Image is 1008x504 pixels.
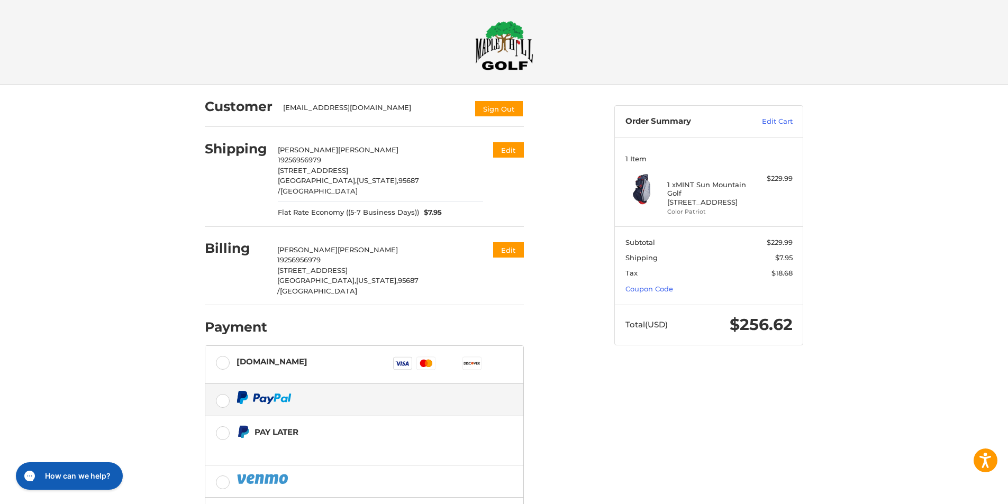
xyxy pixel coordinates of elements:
span: $7.95 [775,253,793,262]
img: PayPal icon [237,472,290,485]
span: [PERSON_NAME] [278,145,338,154]
div: [EMAIL_ADDRESS][DOMAIN_NAME] [283,103,464,117]
h3: 1 Item [625,154,793,163]
span: [GEOGRAPHIC_DATA] [280,287,357,295]
img: PayPal icon [237,391,292,404]
span: Flat Rate Economy ((5-7 Business Days)) [278,207,419,218]
span: [GEOGRAPHIC_DATA] [280,187,358,195]
h3: Order Summary [625,116,739,127]
div: Pay Later [255,423,457,441]
h2: Customer [205,98,273,115]
span: [PERSON_NAME] [338,245,398,254]
iframe: PayPal Message 1 [237,443,458,452]
span: 95687 / [277,276,419,295]
a: Coupon Code [625,285,673,293]
span: [PERSON_NAME] [277,245,338,254]
span: $229.99 [767,238,793,246]
button: Sign Out [474,100,524,117]
span: [GEOGRAPHIC_DATA], [278,176,357,185]
li: Color Patriot [667,207,748,216]
h2: Shipping [205,141,267,157]
a: Edit Cart [739,116,793,127]
span: [PERSON_NAME] [338,145,398,154]
span: [US_STATE], [356,276,398,285]
span: $18.68 [771,269,793,277]
span: Subtotal [625,238,655,246]
img: Maple Hill Golf [475,21,533,70]
span: 19256956979 [278,155,321,164]
iframe: Gorgias live chat messenger [11,459,126,493]
span: [STREET_ADDRESS] [277,266,348,274]
div: $229.99 [751,173,793,184]
button: Edit [493,142,524,158]
h2: Billing [205,240,267,256]
span: Tax [625,269,638,277]
span: [US_STATE], [357,176,398,185]
span: 19256956979 [277,255,321,264]
span: [GEOGRAPHIC_DATA], [277,276,356,285]
h2: Payment [205,319,267,335]
span: Shipping [625,253,658,262]
span: [STREET_ADDRESS] [278,166,348,175]
span: $7.95 [419,207,442,218]
button: Edit [493,242,524,258]
h4: 1 x MINT Sun Mountain Golf [STREET_ADDRESS] [667,180,748,206]
span: $256.62 [730,315,793,334]
span: 95687 / [278,176,419,195]
span: Total (USD) [625,319,668,329]
div: [DOMAIN_NAME] [237,353,307,370]
img: Pay Later icon [237,425,250,438]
